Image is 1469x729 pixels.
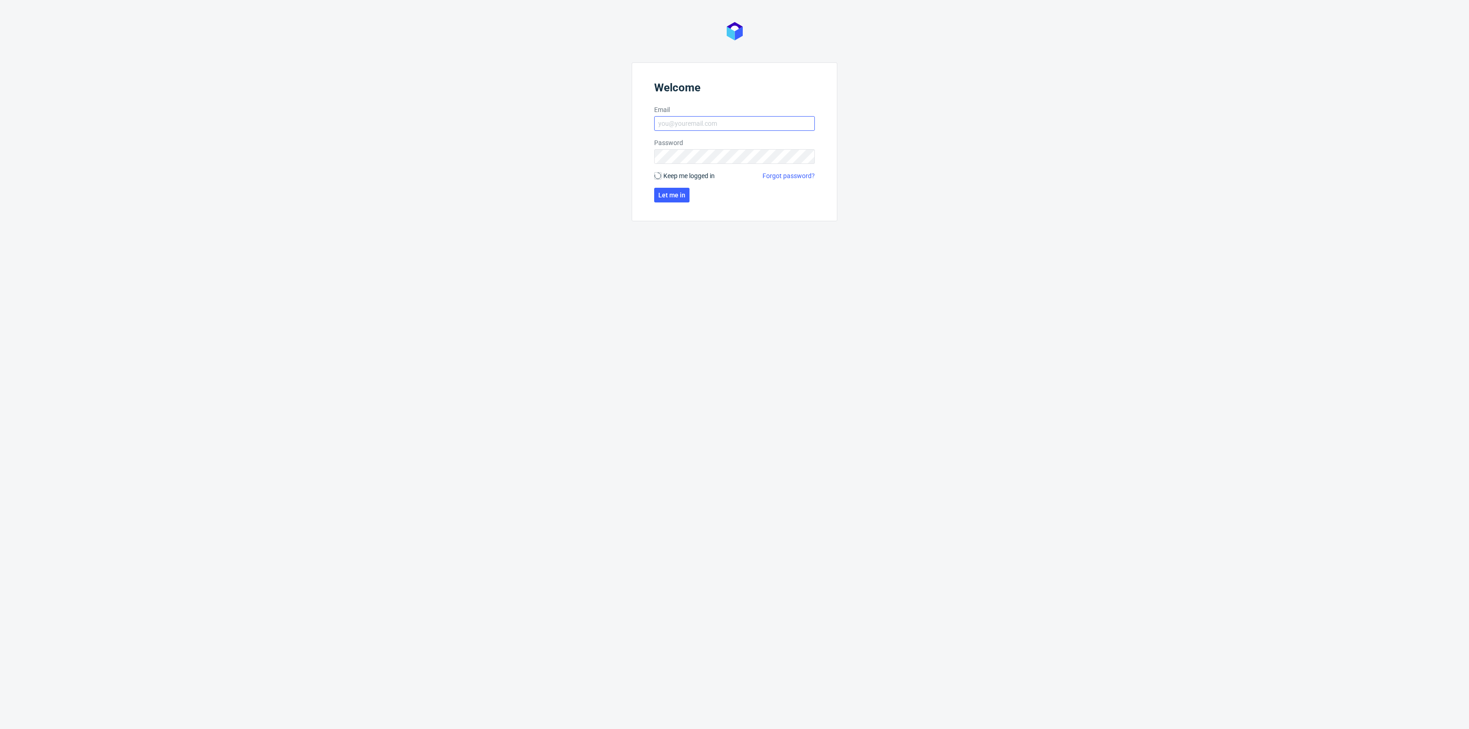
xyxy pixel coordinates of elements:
label: Password [654,138,815,147]
input: you@youremail.com [654,116,815,131]
label: Email [654,105,815,114]
header: Welcome [654,81,815,98]
button: Let me in [654,188,690,202]
a: Forgot password? [763,171,815,180]
span: Keep me logged in [663,171,715,180]
span: Let me in [658,192,685,198]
